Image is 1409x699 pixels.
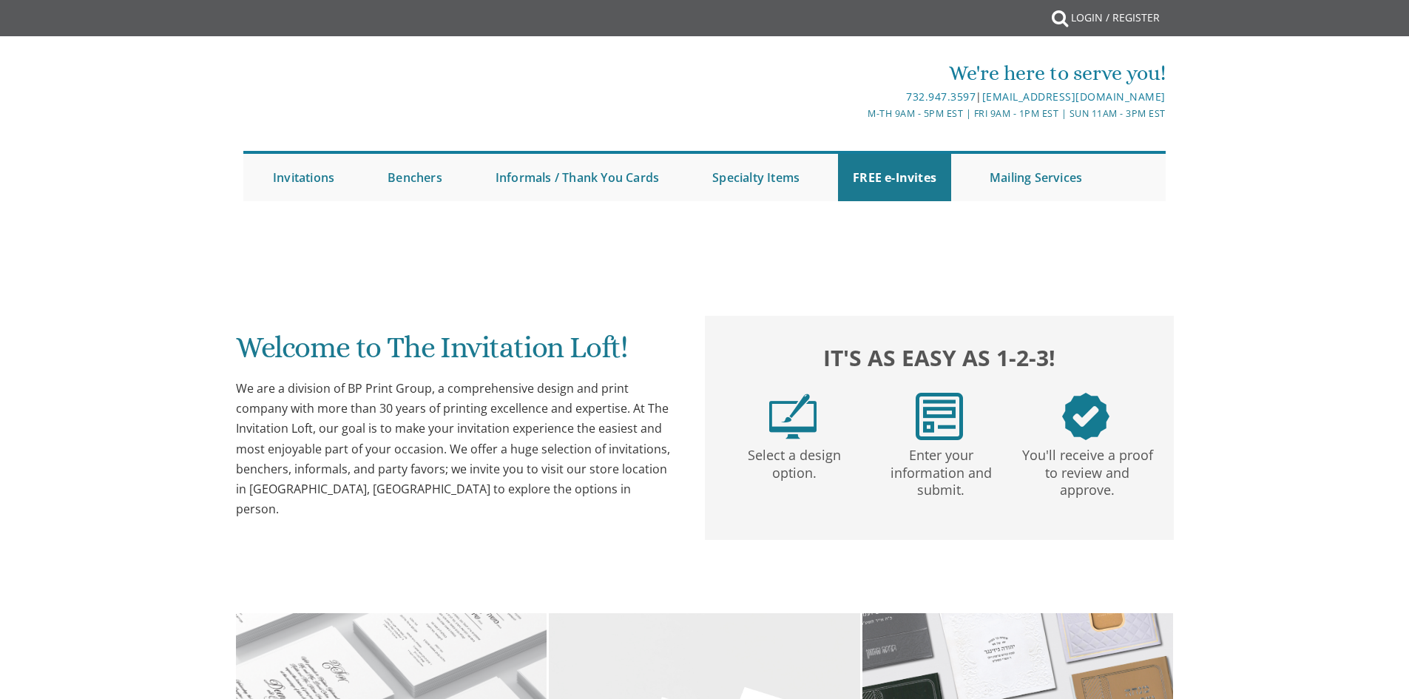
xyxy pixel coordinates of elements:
img: step2.png [916,393,963,440]
a: Invitations [258,154,349,201]
p: You'll receive a proof to review and approve. [1017,440,1158,499]
a: FREE e-Invites [838,154,951,201]
a: Mailing Services [975,154,1097,201]
a: Informals / Thank You Cards [481,154,674,201]
div: M-Th 9am - 5pm EST | Fri 9am - 1pm EST | Sun 11am - 3pm EST [552,106,1166,121]
h1: Welcome to The Invitation Loft! [236,331,675,375]
img: step1.png [769,393,817,440]
div: We're here to serve you! [552,58,1166,88]
a: Benchers [373,154,457,201]
p: Enter your information and submit. [871,440,1011,499]
a: 732.947.3597 [906,90,976,104]
p: Select a design option. [724,440,865,482]
img: step3.png [1062,393,1109,440]
div: We are a division of BP Print Group, a comprehensive design and print company with more than 30 y... [236,379,675,519]
h2: It's as easy as 1-2-3! [720,341,1159,374]
div: | [552,88,1166,106]
a: Specialty Items [697,154,814,201]
a: [EMAIL_ADDRESS][DOMAIN_NAME] [982,90,1166,104]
